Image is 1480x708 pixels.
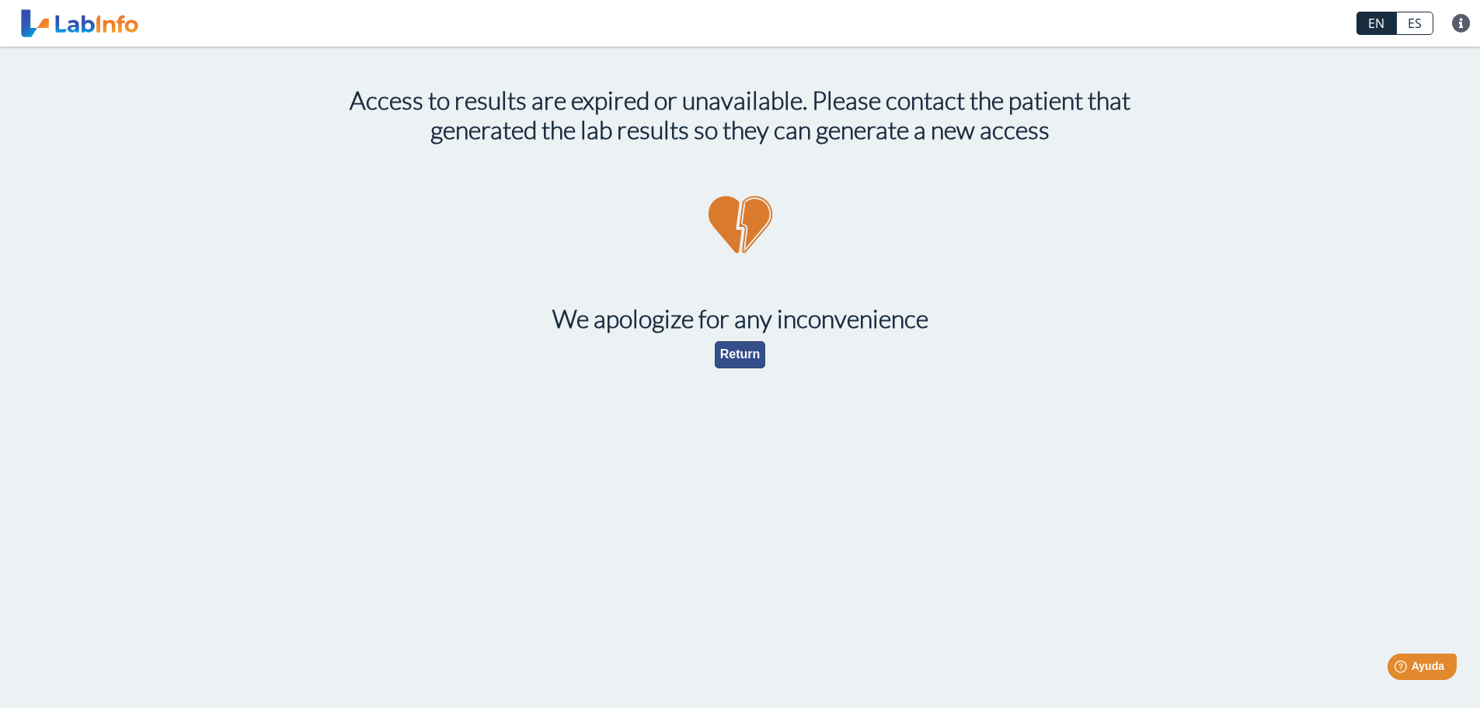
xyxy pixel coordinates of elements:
[715,341,766,368] button: Return
[1356,12,1396,35] a: EN
[298,85,1183,145] h1: Access to results are expired or unavailable. Please contact the patient that generated the lab r...
[1396,12,1433,35] a: ES
[298,304,1183,333] h1: We apologize for any inconvenience
[1342,647,1463,691] iframe: Help widget launcher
